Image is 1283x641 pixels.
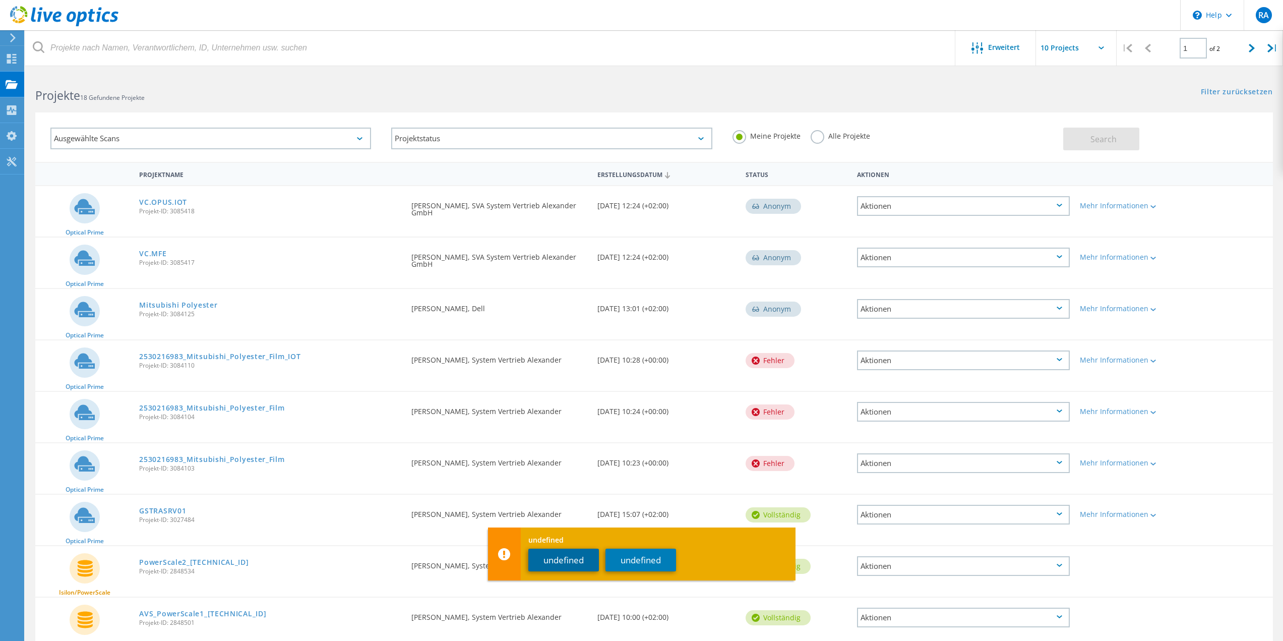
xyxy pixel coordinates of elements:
[528,537,786,544] span: undefined
[592,443,741,477] div: [DATE] 10:23 (+00:00)
[139,302,217,309] a: Mitsubishi Polyester
[139,568,401,574] span: Projekt-ID: 2848534
[1193,11,1202,20] svg: \n
[139,610,266,617] a: AVS_PowerScale1_[TECHNICAL_ID]
[746,456,795,471] div: Fehler
[139,507,186,514] a: GSTRASRV01
[746,250,801,265] div: Anonym
[59,590,110,596] span: Isilon/PowerScale
[10,21,118,28] a: Live Optics Dashboard
[66,281,104,287] span: Optical Prime
[592,495,741,528] div: [DATE] 15:07 (+02:00)
[406,186,592,226] div: [PERSON_NAME], SVA System Vertrieb Alexander GmbH
[139,414,401,420] span: Projekt-ID: 3084104
[66,384,104,390] span: Optical Prime
[134,164,406,183] div: Projektname
[66,229,104,236] span: Optical Prime
[66,332,104,338] span: Optical Prime
[741,164,852,183] div: Status
[746,610,811,625] div: vollständig
[592,598,741,631] div: [DATE] 10:00 (+02:00)
[1209,44,1220,53] span: of 2
[528,549,599,571] button: undefined
[139,517,401,523] span: Projekt-ID: 3027484
[1090,134,1117,145] span: Search
[592,238,741,271] div: [DATE] 12:24 (+02:00)
[988,44,1020,51] span: Erweitert
[857,248,1070,267] div: Aktionen
[139,250,166,257] a: VC.MFE
[35,87,80,103] b: Projekte
[1080,202,1169,209] div: Mehr Informationen
[857,351,1070,370] div: Aktionen
[605,549,676,571] button: undefined
[1080,254,1169,261] div: Mehr Informationen
[857,402,1070,422] div: Aktionen
[139,404,284,412] a: 2530216983_Mitsubishi_Polyester_Film
[857,453,1070,473] div: Aktionen
[139,456,284,463] a: 2530216983_Mitsubishi_Polyester_Film
[592,289,741,322] div: [DATE] 13:01 (+02:00)
[391,128,712,149] div: Projektstatus
[592,186,741,219] div: [DATE] 12:24 (+02:00)
[139,559,249,566] a: PowerScale2_[TECHNICAL_ID]
[66,487,104,493] span: Optical Prime
[732,130,801,140] label: Meine Projekte
[139,311,401,317] span: Projekt-ID: 3084125
[406,238,592,278] div: [PERSON_NAME], SVA System Vertrieb Alexander GmbH
[746,199,801,214] div: Anonym
[406,289,592,322] div: [PERSON_NAME], Dell
[66,538,104,544] span: Optical Prime
[592,392,741,425] div: [DATE] 10:24 (+00:00)
[746,353,795,368] div: Fehler
[50,128,371,149] div: Ausgewählte Scans
[1258,11,1269,19] span: RA
[1080,511,1169,518] div: Mehr Informationen
[406,598,592,631] div: [PERSON_NAME], System Vertrieb Alexander
[1262,30,1283,66] div: |
[857,299,1070,319] div: Aktionen
[592,340,741,374] div: [DATE] 10:28 (+00:00)
[857,608,1070,627] div: Aktionen
[857,505,1070,525] div: Aktionen
[592,164,741,184] div: Erstellungsdatum
[811,130,870,140] label: Alle Projekte
[139,620,401,626] span: Projekt-ID: 2848501
[406,340,592,374] div: [PERSON_NAME], System Vertrieb Alexander
[1080,408,1169,415] div: Mehr Informationen
[746,507,811,522] div: vollständig
[746,404,795,420] div: Fehler
[1080,357,1169,364] div: Mehr Informationen
[857,556,1070,576] div: Aktionen
[1080,459,1169,467] div: Mehr Informationen
[406,392,592,425] div: [PERSON_NAME], System Vertrieb Alexander
[139,260,401,266] span: Projekt-ID: 3085417
[1117,30,1137,66] div: |
[1080,305,1169,312] div: Mehr Informationen
[857,196,1070,216] div: Aktionen
[852,164,1075,183] div: Aktionen
[406,443,592,477] div: [PERSON_NAME], System Vertrieb Alexander
[139,363,401,369] span: Projekt-ID: 3084110
[80,93,145,102] span: 18 Gefundene Projekte
[139,465,401,472] span: Projekt-ID: 3084103
[406,495,592,528] div: [PERSON_NAME], System Vertrieb Alexander
[139,199,187,206] a: VC.OPUS.IOT
[66,435,104,441] span: Optical Prime
[1201,88,1273,97] a: Filter zurücksetzen
[406,546,592,579] div: [PERSON_NAME], System Vertrieb Alexander
[746,302,801,317] div: Anonym
[139,208,401,214] span: Projekt-ID: 3085418
[1063,128,1139,150] button: Search
[25,30,956,66] input: Projekte nach Namen, Verantwortlichem, ID, Unternehmen usw. suchen
[139,353,300,360] a: 2530216983_Mitsubishi_Polyester_Film_IOT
